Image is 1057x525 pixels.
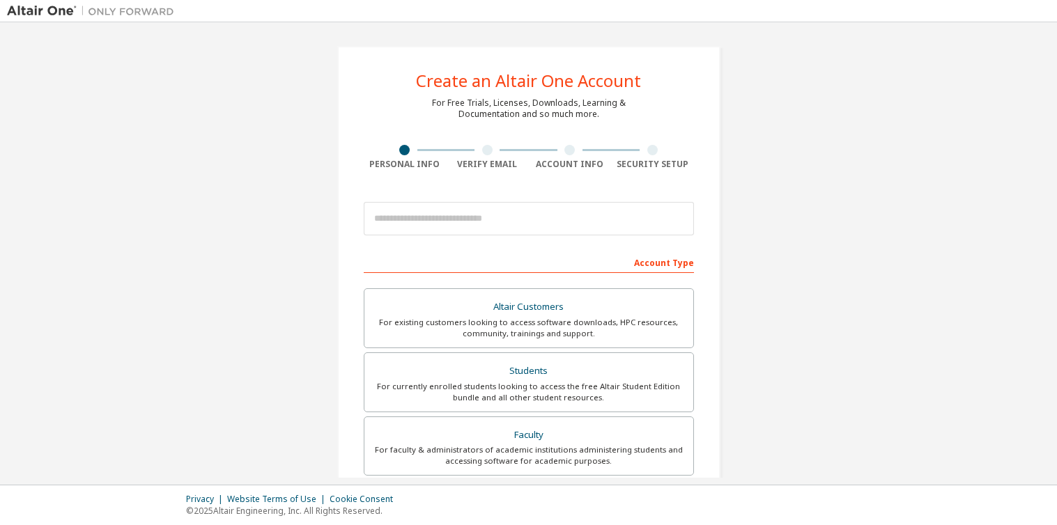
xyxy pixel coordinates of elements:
[186,505,401,517] p: © 2025 Altair Engineering, Inc. All Rights Reserved.
[446,159,529,170] div: Verify Email
[529,159,612,170] div: Account Info
[373,317,685,339] div: For existing customers looking to access software downloads, HPC resources, community, trainings ...
[432,97,626,120] div: For Free Trials, Licenses, Downloads, Learning & Documentation and so much more.
[373,297,685,317] div: Altair Customers
[416,72,641,89] div: Create an Altair One Account
[227,494,330,505] div: Website Terms of Use
[364,251,694,273] div: Account Type
[373,361,685,381] div: Students
[330,494,401,505] div: Cookie Consent
[364,159,447,170] div: Personal Info
[373,381,685,403] div: For currently enrolled students looking to access the free Altair Student Edition bundle and all ...
[186,494,227,505] div: Privacy
[373,444,685,467] div: For faculty & administrators of academic institutions administering students and accessing softwa...
[373,425,685,445] div: Faculty
[7,4,181,18] img: Altair One
[611,159,694,170] div: Security Setup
